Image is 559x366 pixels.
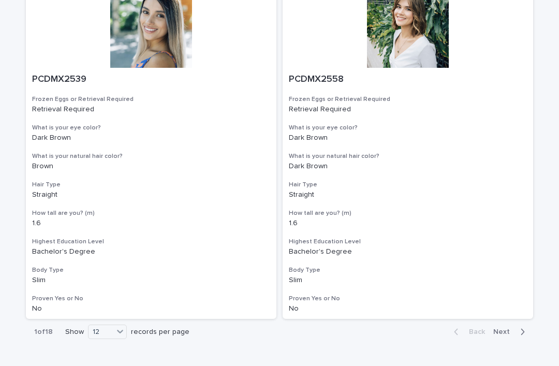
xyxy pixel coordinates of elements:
p: Straight [289,191,527,199]
h3: Highest Education Level [289,238,527,246]
p: Dark Brown [32,134,270,142]
span: Next [493,328,516,335]
p: Bachelor's Degree [32,247,270,256]
h3: Frozen Eggs or Retrieval Required [289,95,527,104]
h3: Body Type [32,266,270,274]
p: records per page [131,328,189,336]
h3: Body Type [289,266,527,274]
p: Retrieval Required [32,105,270,114]
p: Brown [32,162,270,171]
p: 1.6 [32,219,270,228]
h3: How tall are you? (m) [32,209,270,217]
h3: What is your eye color? [32,124,270,132]
div: 12 [89,327,113,338]
p: PCDMX2539 [32,74,270,85]
p: Show [65,328,84,336]
p: No [289,304,527,313]
p: Dark Brown [289,134,527,142]
h3: What is your eye color? [289,124,527,132]
p: Dark Brown [289,162,527,171]
span: Back [463,328,485,335]
h3: Hair Type [32,181,270,189]
h3: What is your natural hair color? [32,152,270,160]
h3: What is your natural hair color? [289,152,527,160]
h3: Frozen Eggs or Retrieval Required [32,95,270,104]
h3: Hair Type [289,181,527,189]
h3: Proven Yes or No [32,295,270,303]
p: Bachelor's Degree [289,247,527,256]
p: Slim [289,276,527,285]
p: No [32,304,270,313]
h3: How tall are you? (m) [289,209,527,217]
p: Retrieval Required [289,105,527,114]
p: Slim [32,276,270,285]
p: PCDMX2558 [289,74,527,85]
p: Straight [32,191,270,199]
button: Next [489,327,533,336]
p: 1.6 [289,219,527,228]
button: Back [446,327,489,336]
h3: Proven Yes or No [289,295,527,303]
p: 1 of 18 [26,319,61,345]
h3: Highest Education Level [32,238,270,246]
